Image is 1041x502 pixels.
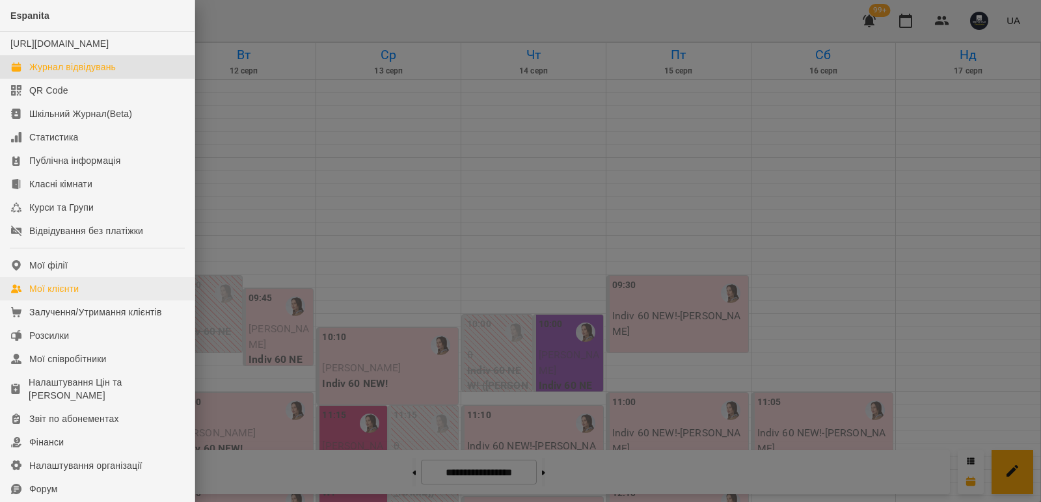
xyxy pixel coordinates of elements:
[29,329,69,342] div: Розсилки
[29,436,64,449] div: Фінанси
[29,306,162,319] div: Залучення/Утримання клієнтів
[29,224,143,237] div: Відвідування без платіжки
[29,201,94,214] div: Курси та Групи
[10,38,109,49] a: [URL][DOMAIN_NAME]
[10,10,49,21] span: Espanita
[29,60,116,73] div: Журнал відвідувань
[29,352,107,365] div: Мої співробітники
[29,84,68,97] div: QR Code
[29,259,68,272] div: Мої філії
[29,376,184,402] div: Налаштування Цін та [PERSON_NAME]
[29,282,79,295] div: Мої клієнти
[29,154,120,167] div: Публічна інформація
[29,107,132,120] div: Шкільний Журнал(Beta)
[29,178,92,191] div: Класні кімнати
[29,131,79,144] div: Статистика
[29,412,119,425] div: Звіт по абонементах
[29,459,142,472] div: Налаштування організації
[29,482,58,495] div: Форум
